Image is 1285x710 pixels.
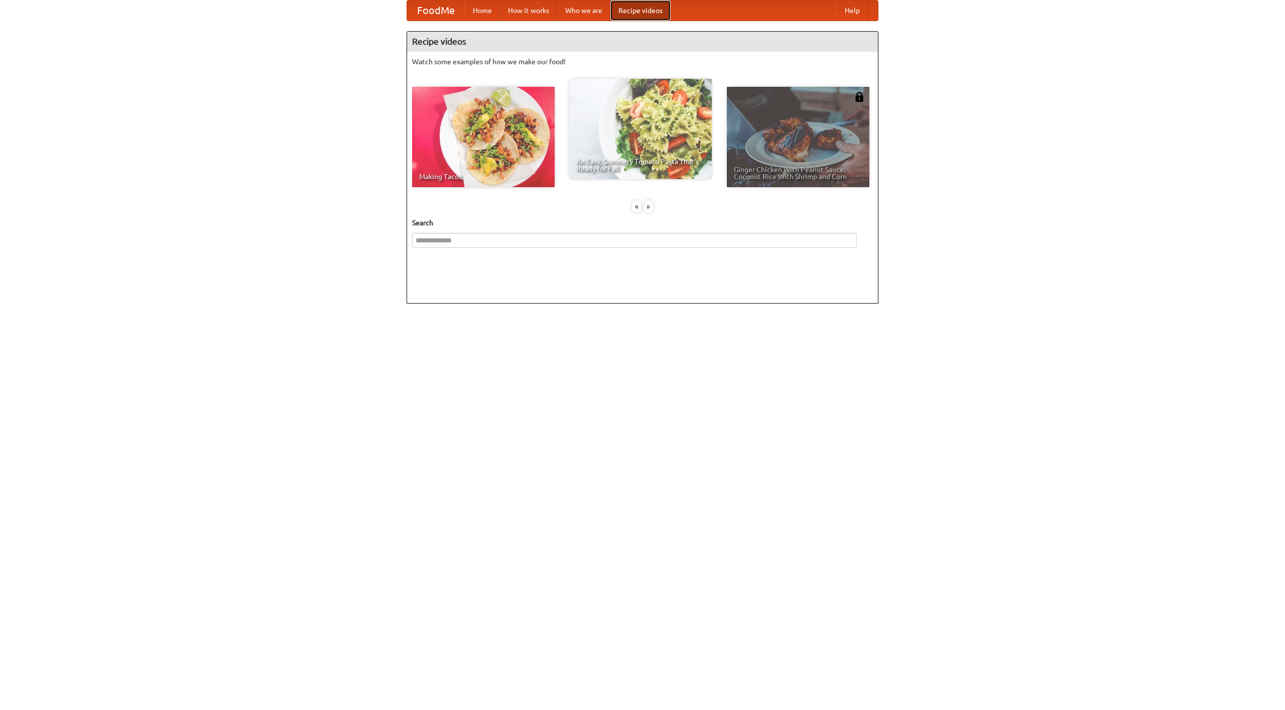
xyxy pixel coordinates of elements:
div: « [632,200,641,213]
a: How it works [500,1,557,21]
img: 483408.png [854,92,864,102]
a: FoodMe [407,1,465,21]
h4: Recipe videos [407,32,878,52]
div: » [644,200,653,213]
a: Home [465,1,500,21]
a: Help [837,1,868,21]
span: An Easy, Summery Tomato Pasta That's Ready for Fall [576,158,705,172]
a: Who we are [557,1,610,21]
a: Making Tacos [412,87,555,187]
a: Recipe videos [610,1,671,21]
span: Making Tacos [419,173,548,180]
h5: Search [412,218,873,228]
a: An Easy, Summery Tomato Pasta That's Ready for Fall [569,79,712,179]
p: Watch some examples of how we make our food! [412,57,873,67]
